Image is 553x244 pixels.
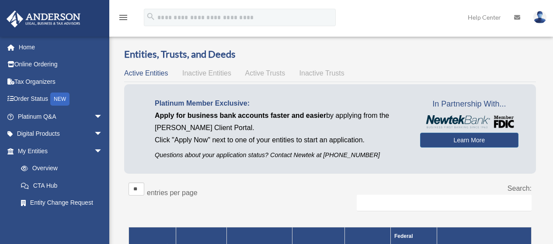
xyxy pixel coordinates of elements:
img: NewtekBankLogoSM.png [424,115,514,128]
i: menu [118,12,129,23]
a: Binder Walkthrough [12,211,111,229]
a: Platinum Q&Aarrow_drop_down [6,108,116,125]
span: Active Entities [124,69,168,77]
a: Entity Change Request [12,194,111,212]
p: Platinum Member Exclusive: [155,97,407,110]
span: Active Trusts [245,69,285,77]
a: CTA Hub [12,177,111,194]
span: Inactive Entities [182,69,231,77]
span: Apply for business bank accounts faster and easier [155,112,326,119]
a: My Entitiesarrow_drop_down [6,142,111,160]
label: Search: [508,185,532,192]
span: Inactive Trusts [299,69,344,77]
span: arrow_drop_down [94,108,111,126]
a: menu [118,15,129,23]
a: Overview [12,160,107,177]
label: entries per page [147,189,198,196]
p: Questions about your application status? Contact Newtek at [PHONE_NUMBER] [155,150,407,161]
div: NEW [50,93,70,106]
a: Learn More [420,133,518,148]
p: Click "Apply Now" next to one of your entities to start an application. [155,134,407,146]
a: Home [6,38,116,56]
a: Online Ordering [6,56,116,73]
i: search [146,12,156,21]
a: Digital Productsarrow_drop_down [6,125,116,143]
img: Anderson Advisors Platinum Portal [4,10,83,27]
a: Tax Organizers [6,73,116,90]
span: arrow_drop_down [94,125,111,143]
a: Order StatusNEW [6,90,116,108]
span: In Partnership With... [420,97,518,111]
span: arrow_drop_down [94,142,111,160]
img: User Pic [533,11,546,24]
p: by applying from the [PERSON_NAME] Client Portal. [155,110,407,134]
h3: Entities, Trusts, and Deeds [124,48,536,61]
